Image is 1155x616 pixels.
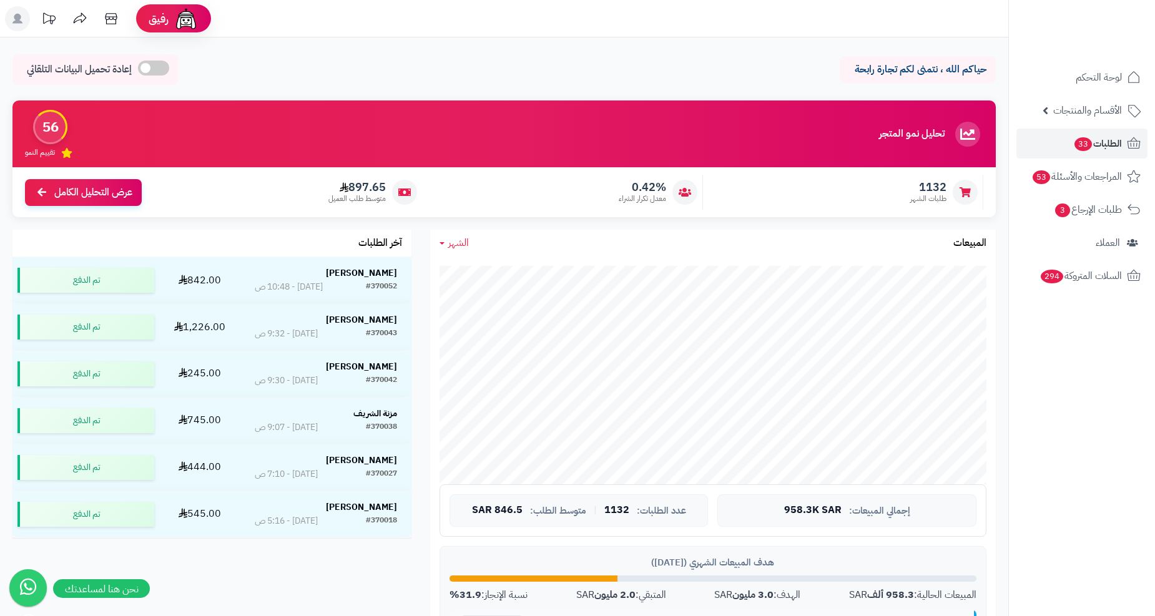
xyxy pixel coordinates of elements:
span: 1132 [910,180,946,194]
p: حياكم الله ، نتمنى لكم تجارة رابحة [849,62,986,77]
td: 545.00 [159,491,241,537]
a: عرض التحليل الكامل [25,179,142,206]
span: المراجعات والأسئلة [1031,168,1122,185]
span: 53 [1033,170,1051,185]
span: معدل تكرار الشراء [619,193,666,204]
span: لوحة التحكم [1076,69,1122,86]
span: الأقسام والمنتجات [1053,102,1122,119]
span: 294 [1040,270,1063,284]
span: 33 [1074,137,1093,152]
div: هدف المبيعات الشهري ([DATE]) [450,556,976,569]
div: [DATE] - 9:30 ص [255,374,318,387]
span: 897.65 [328,180,386,194]
span: طلبات الشهر [910,193,946,204]
div: #370027 [366,468,397,481]
span: الشهر [448,235,469,250]
span: إعادة تحميل البيانات التلقائي [27,62,132,77]
div: تم الدفع [17,361,154,386]
span: متوسط الطلب: [530,506,586,516]
span: تقييم النمو [25,147,55,158]
div: #370018 [366,515,397,527]
img: ai-face.png [174,6,199,31]
div: تم الدفع [17,315,154,340]
a: السلات المتروكة294 [1016,261,1148,291]
div: #370043 [366,328,397,340]
strong: 31.9% [450,587,481,602]
a: الشهر [440,236,469,250]
a: لوحة التحكم [1016,62,1148,92]
h3: المبيعات [953,238,986,249]
span: رفيق [149,11,169,26]
span: السلات المتروكة [1039,267,1122,285]
span: | [594,506,597,515]
div: تم الدفع [17,268,154,293]
a: تحديثات المنصة [33,6,64,34]
span: متوسط طلب العميل [328,193,386,204]
a: الطلبات33 [1016,129,1148,159]
div: #370038 [366,421,397,434]
strong: 2.0 مليون [594,587,636,602]
span: العملاء [1096,234,1120,252]
span: إجمالي المبيعات: [849,506,910,516]
td: 745.00 [159,398,241,444]
span: 3 [1055,203,1071,218]
span: عدد الطلبات: [637,506,686,516]
span: الطلبات [1073,135,1122,152]
a: المراجعات والأسئلة53 [1016,162,1148,192]
div: نسبة الإنجاز: [450,588,528,602]
img: logo-2.png [1070,27,1143,54]
strong: 958.3 ألف [867,587,914,602]
div: المتبقي: SAR [576,588,666,602]
div: تم الدفع [17,408,154,433]
strong: [PERSON_NAME] [326,313,397,326]
span: عرض التحليل الكامل [54,185,132,200]
div: المبيعات الحالية: SAR [849,588,976,602]
span: طلبات الإرجاع [1054,201,1122,218]
div: [DATE] - 5:16 ص [255,515,318,527]
div: الهدف: SAR [714,588,800,602]
div: [DATE] - 9:32 ص [255,328,318,340]
strong: [PERSON_NAME] [326,501,397,514]
td: 1,226.00 [159,304,241,350]
div: تم الدفع [17,502,154,527]
h3: تحليل نمو المتجر [879,129,945,140]
span: 1132 [604,505,629,516]
span: 846.5 SAR [472,505,523,516]
strong: 3.0 مليون [732,587,774,602]
div: تم الدفع [17,455,154,480]
div: [DATE] - 7:10 ص [255,468,318,481]
strong: مزنة الشريف [353,407,397,420]
span: 958.3K SAR [784,505,842,516]
span: 0.42% [619,180,666,194]
td: 245.00 [159,351,241,397]
strong: [PERSON_NAME] [326,360,397,373]
a: العملاء [1016,228,1148,258]
div: [DATE] - 10:48 ص [255,281,323,293]
td: 842.00 [159,257,241,303]
strong: [PERSON_NAME] [326,454,397,467]
div: #370052 [366,281,397,293]
div: [DATE] - 9:07 ص [255,421,318,434]
td: 444.00 [159,444,241,491]
div: #370042 [366,374,397,387]
a: طلبات الإرجاع3 [1016,195,1148,225]
strong: [PERSON_NAME] [326,266,397,280]
h3: آخر الطلبات [358,238,402,249]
